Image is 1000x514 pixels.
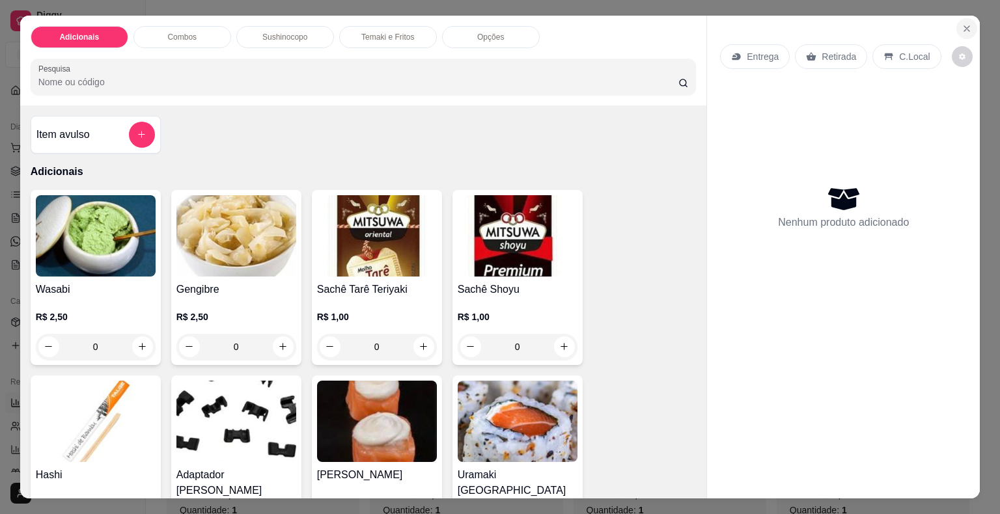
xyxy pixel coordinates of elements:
[317,310,437,323] p: R$ 1,00
[167,32,197,42] p: Combos
[317,282,437,297] h4: Sachê Tarê Teriyaki
[36,381,156,462] img: product-image
[179,336,200,357] button: decrease-product-quantity
[31,164,697,180] p: Adicionais
[38,336,59,357] button: decrease-product-quantity
[273,336,294,357] button: increase-product-quantity
[36,195,156,277] img: product-image
[262,32,307,42] p: Sushinocopo
[36,282,156,297] h4: Wasabi
[132,336,153,357] button: increase-product-quantity
[747,50,779,63] p: Entrega
[38,75,678,88] input: Pesquisa
[778,215,909,230] p: Nenhum produto adicionado
[320,336,340,357] button: decrease-product-quantity
[176,467,296,498] h4: Adaptador [PERSON_NAME]
[361,32,414,42] p: Temaki e Fritos
[952,46,973,67] button: decrease-product-quantity
[176,282,296,297] h4: Gengibre
[176,195,296,277] img: product-image
[956,18,977,39] button: Close
[460,336,481,357] button: decrease-product-quantity
[477,32,504,42] p: Opções
[36,467,156,483] h4: Hashi
[458,467,577,498] h4: Uramaki [GEOGRAPHIC_DATA]
[176,381,296,462] img: product-image
[899,50,930,63] p: C.Local
[129,122,155,148] button: add-separate-item
[458,381,577,462] img: product-image
[822,50,856,63] p: Retirada
[176,310,296,323] p: R$ 2,50
[317,381,437,462] img: product-image
[458,310,577,323] p: R$ 1,00
[317,195,437,277] img: product-image
[59,32,99,42] p: Adicionais
[458,282,577,297] h4: Sachê Shoyu
[458,195,577,277] img: product-image
[317,467,437,483] h4: [PERSON_NAME]
[36,127,90,142] h4: Item avulso
[38,63,75,74] label: Pesquisa
[554,336,575,357] button: increase-product-quantity
[36,310,156,323] p: R$ 2,50
[413,336,434,357] button: increase-product-quantity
